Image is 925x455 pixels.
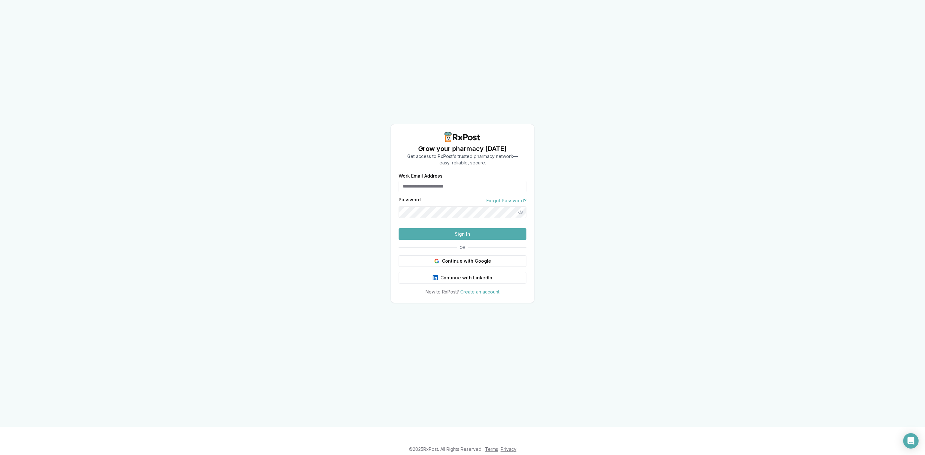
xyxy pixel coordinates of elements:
[399,255,526,267] button: Continue with Google
[399,197,421,204] label: Password
[460,289,499,294] a: Create an account
[485,446,498,452] a: Terms
[433,275,438,280] img: LinkedIn
[434,258,439,264] img: Google
[407,144,518,153] h1: Grow your pharmacy [DATE]
[399,228,526,240] button: Sign In
[399,174,526,178] label: Work Email Address
[457,245,468,250] span: OR
[515,206,526,218] button: Show password
[442,132,483,142] img: RxPost Logo
[407,153,518,166] p: Get access to RxPost's trusted pharmacy network— easy, reliable, secure.
[903,433,919,449] div: Open Intercom Messenger
[486,197,526,204] a: Forgot Password?
[426,289,459,294] span: New to RxPost?
[399,272,526,284] button: Continue with LinkedIn
[501,446,516,452] a: Privacy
